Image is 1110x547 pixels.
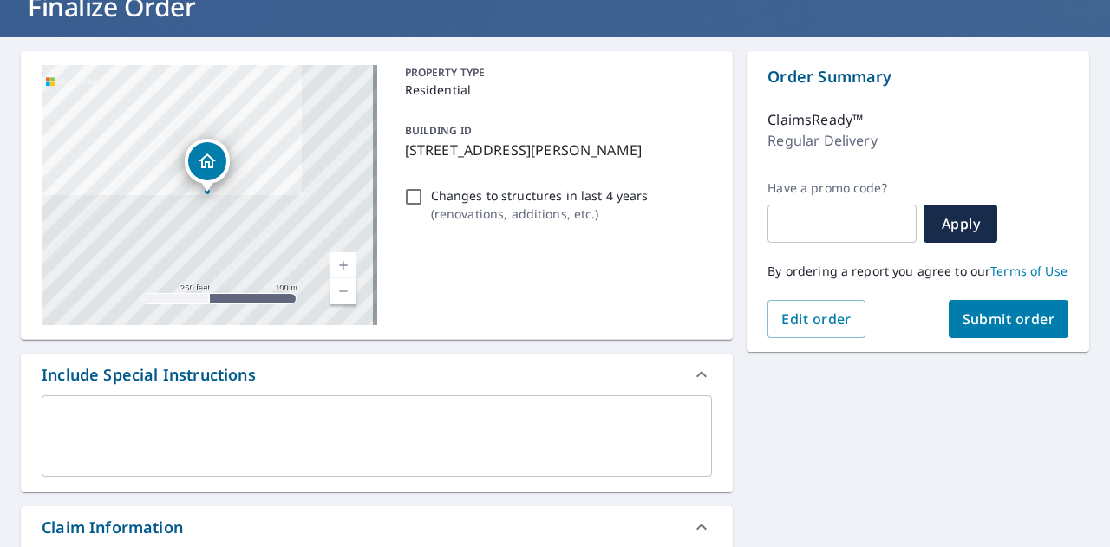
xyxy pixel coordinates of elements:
[767,264,1068,279] p: By ordering a report you agree to our
[767,65,1068,88] p: Order Summary
[405,123,472,138] p: BUILDING ID
[405,140,706,160] p: [STREET_ADDRESS][PERSON_NAME]
[767,180,917,196] label: Have a promo code?
[924,205,997,243] button: Apply
[963,309,1055,329] span: Submit order
[949,300,1069,338] button: Submit order
[330,252,356,278] a: Current Level 17, Zoom In
[990,263,1068,279] a: Terms of Use
[405,65,706,81] p: PROPERTY TYPE
[767,109,863,130] p: ClaimsReady™
[431,205,649,223] p: ( renovations, additions, etc. )
[330,278,356,304] a: Current Level 17, Zoom Out
[767,300,865,338] button: Edit order
[405,81,706,99] p: Residential
[767,130,877,151] p: Regular Delivery
[42,516,183,539] div: Claim Information
[781,309,852,329] span: Edit order
[21,354,733,395] div: Include Special Instructions
[185,139,230,192] div: Dropped pin, building 1, Residential property, 502 Amelia Ct Garland, TX 75040
[937,214,983,233] span: Apply
[431,186,649,205] p: Changes to structures in last 4 years
[42,363,256,387] div: Include Special Instructions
